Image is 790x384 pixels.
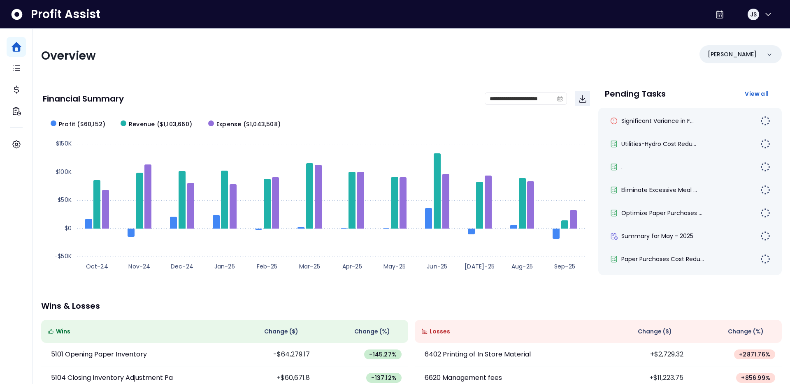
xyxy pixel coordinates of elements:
p: 5101 Opening Paper Inventory [51,349,147,359]
text: Apr-25 [342,262,362,271]
button: View all [738,86,775,101]
span: Profit Assist [31,7,100,22]
span: Expense ($1,043,508) [216,120,281,129]
text: Aug-25 [511,262,533,271]
text: $0 [65,224,72,232]
text: Dec-24 [171,262,193,271]
td: +$2,729.32 [598,343,690,366]
span: Change (%) [728,327,764,336]
span: + 856.99 % [741,374,770,382]
text: Jan-25 [214,262,235,271]
img: todo [760,208,770,218]
text: Nov-24 [128,262,150,271]
span: Change ( $ ) [264,327,298,336]
span: Paper Purchases Cost Redu... [621,255,704,263]
p: 6402 Printing of In Store Material [425,349,531,359]
span: . [621,163,623,171]
span: Profit ($60,152) [59,120,105,129]
p: 5104 Closing Inventory Adjustment Pa [51,373,173,383]
span: JS [750,10,757,19]
img: todo [760,254,770,264]
span: Change (%) [354,327,390,336]
span: Wins [56,327,70,336]
p: 6620 Management fees [425,373,502,383]
button: Download [575,91,590,106]
span: Utilities-Hydro Cost Redu... [621,140,696,148]
span: Overview [41,48,96,64]
img: todo [760,116,770,126]
text: May-25 [383,262,406,271]
span: Significant Variance in F... [621,117,694,125]
span: -145.27 % [369,350,397,359]
p: Wins & Losses [41,302,782,310]
img: todo [760,139,770,149]
td: -$64,279.17 [225,343,316,366]
text: [DATE]-25 [465,262,495,271]
span: -137.12 % [371,374,397,382]
text: Feb-25 [257,262,277,271]
text: $50K [58,196,72,204]
text: Sep-25 [554,262,575,271]
text: Mar-25 [299,262,320,271]
p: Pending Tasks [605,90,666,98]
span: Optimize Paper Purchases ... [621,209,702,217]
span: Change ( $ ) [638,327,672,336]
img: todo [760,231,770,241]
span: Revenue ($1,103,660) [129,120,192,129]
svg: calendar [557,96,563,102]
text: $150K [56,139,72,148]
span: View all [745,90,769,98]
text: Jun-25 [427,262,447,271]
span: Losses [430,327,450,336]
img: todo [760,185,770,195]
img: todo [760,162,770,172]
span: Eliminate Excessive Meal ... [621,186,697,194]
text: $100K [56,168,72,176]
span: + 2871.76 % [739,350,770,359]
p: [PERSON_NAME] [708,50,757,59]
text: -$50K [54,252,72,260]
span: Summary for May - 2025 [621,232,693,240]
p: Financial Summary [43,95,124,103]
text: Oct-24 [86,262,108,271]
